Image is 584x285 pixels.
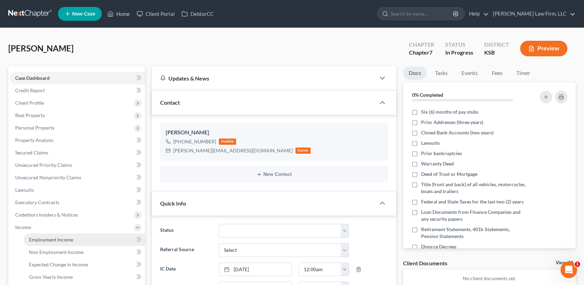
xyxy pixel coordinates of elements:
div: [PERSON_NAME][EMAIL_ADDRESS][DOMAIN_NAME] [173,147,293,154]
div: [PERSON_NAME] [166,129,382,137]
a: Docs [403,66,427,80]
a: DebtorCC [178,8,217,20]
span: New Case [72,11,95,17]
a: Client Portal [133,8,178,20]
a: Fees [486,66,508,80]
div: home [295,148,311,154]
span: Unsecured Nonpriority Claims [15,174,81,180]
a: Events [456,66,483,80]
span: Federal and State Taxes for the last two (2) years [421,198,524,205]
div: KSB [484,49,509,57]
span: Unsecured Priority Claims [15,162,72,168]
span: 7 [429,49,432,56]
span: Loan Documents from Finance Companies and any security papers [421,209,527,222]
span: Property Analysis [15,137,53,143]
span: Lawsuits [15,187,34,193]
a: Case Dashboard [10,72,145,84]
span: Retirement Statements, 401k Statements, Pension Statements [421,226,527,240]
span: Secured Claims [15,150,48,155]
span: Lawsuits [421,140,440,146]
a: Expected Change in Income [23,258,145,271]
button: New Contact [166,172,382,177]
div: Status [445,41,473,49]
span: Expected Change in Income [29,262,88,267]
span: [PERSON_NAME] [8,43,74,53]
a: Employment Income [23,234,145,246]
span: Prior bankruptcies [421,150,462,157]
strong: 0% Completed [412,92,443,98]
div: Updates & News [160,75,367,82]
a: Tasks [429,66,453,80]
a: [PERSON_NAME] Law Firm, LLC [489,8,575,20]
div: District [484,41,509,49]
div: Client Documents [403,259,447,267]
span: Warranty Deed [421,160,454,167]
input: Search by name... [391,7,454,20]
span: Deed of Trust or Mortgage [421,171,477,178]
a: Unsecured Priority Claims [10,159,145,171]
a: Executory Contracts [10,196,145,209]
div: In Progress [445,49,473,57]
span: Case Dashboard [15,75,50,81]
span: Closed Bank Accounts (two years) [421,129,494,136]
button: Preview [520,41,567,56]
span: Real Property [15,112,45,118]
a: Help [466,8,489,20]
span: Gross Yearly Income [29,274,73,280]
a: Timer [511,66,536,80]
a: Non Employment Income [23,246,145,258]
span: Codebtors Insiders & Notices [15,212,78,218]
div: [PHONE_NUMBER] [173,138,216,145]
label: IC Date [157,263,215,276]
span: Executory Contracts [15,199,59,205]
div: Chapter [409,49,434,57]
span: Quick Info [160,200,186,207]
a: Unsecured Nonpriority Claims [10,171,145,184]
span: Income [15,224,31,230]
span: Title (front and back) of all vehicles, motorcycles, boats and trailers [421,181,527,195]
input: -- : -- [299,263,341,276]
span: Client Profile [15,100,44,106]
a: Credit Report [10,84,145,97]
div: Chapter [409,41,434,49]
span: Credit Report [15,87,45,93]
a: [DATE] [219,263,291,276]
a: Gross Yearly Income [23,271,145,283]
iframe: Intercom live chat [561,262,577,278]
a: Home [104,8,133,20]
span: Contact [160,99,180,106]
span: Divorce Decrees [421,243,456,250]
label: Referral Source [157,243,215,257]
span: Personal Property [15,125,55,131]
a: Secured Claims [10,146,145,159]
a: Lawsuits [10,184,145,196]
span: Employment Income [29,237,73,243]
span: Non Employment Income [29,249,84,255]
span: Six (6) months of pay stubs [421,108,478,115]
div: mobile [219,139,236,145]
label: Status [157,224,215,238]
p: No client documents yet. [409,275,570,282]
span: 1 [575,262,580,267]
span: Prior Addresses (three years) [421,119,483,126]
a: Property Analysis [10,134,145,146]
a: View All [556,260,573,265]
